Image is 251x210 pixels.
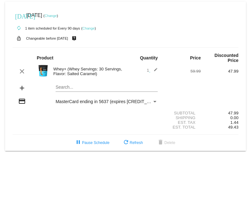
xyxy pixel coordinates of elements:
[228,125,238,130] span: 49.43
[56,99,176,104] span: MasterCard ending in 5637 (expires [CREDIT_CARD_DATA])
[18,97,26,105] mat-icon: credit_card
[150,68,158,75] mat-icon: edit
[13,26,80,30] small: 1 item scheduled for Every 90 days
[215,53,238,63] strong: Discounted Price
[163,111,201,115] div: Subtotal
[157,141,175,145] span: Delete
[15,34,23,42] mat-icon: lock_open
[70,34,78,42] mat-icon: live_help
[122,141,143,145] span: Refresh
[74,139,82,146] mat-icon: pause
[37,64,49,77] img: Image-1-Carousel-Whey-2lb-Salted-Caramel-no-badge.png
[15,12,23,19] mat-icon: [DATE]
[230,120,238,125] span: 1.44
[230,115,238,120] span: 0.00
[43,14,58,18] small: ( )
[201,69,238,74] div: 47.99
[18,84,26,92] mat-icon: add
[50,67,126,76] div: Whey+ (Whey Servings: 30 Servings, Flavor: Salted Caramel)
[37,55,53,60] strong: Product
[117,137,148,148] button: Refresh
[147,68,158,73] span: 1
[140,55,158,60] strong: Quantity
[74,141,109,145] span: Pause Schedule
[163,125,201,130] div: Est. Total
[157,139,164,146] mat-icon: delete
[56,85,158,90] input: Search...
[122,139,130,146] mat-icon: refresh
[81,26,96,30] small: ( )
[69,137,114,148] button: Pause Schedule
[26,36,68,40] small: Changeable before [DATE]
[163,120,201,125] div: Est. Tax
[56,99,158,104] mat-select: Payment Method
[163,69,201,74] div: 59.99
[45,14,57,18] a: Change
[82,26,95,30] a: Change
[201,111,238,115] div: 47.99
[15,25,23,32] mat-icon: autorenew
[152,137,180,148] button: Delete
[18,68,26,75] mat-icon: clear
[163,115,201,120] div: Shipping
[190,55,201,60] strong: Price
